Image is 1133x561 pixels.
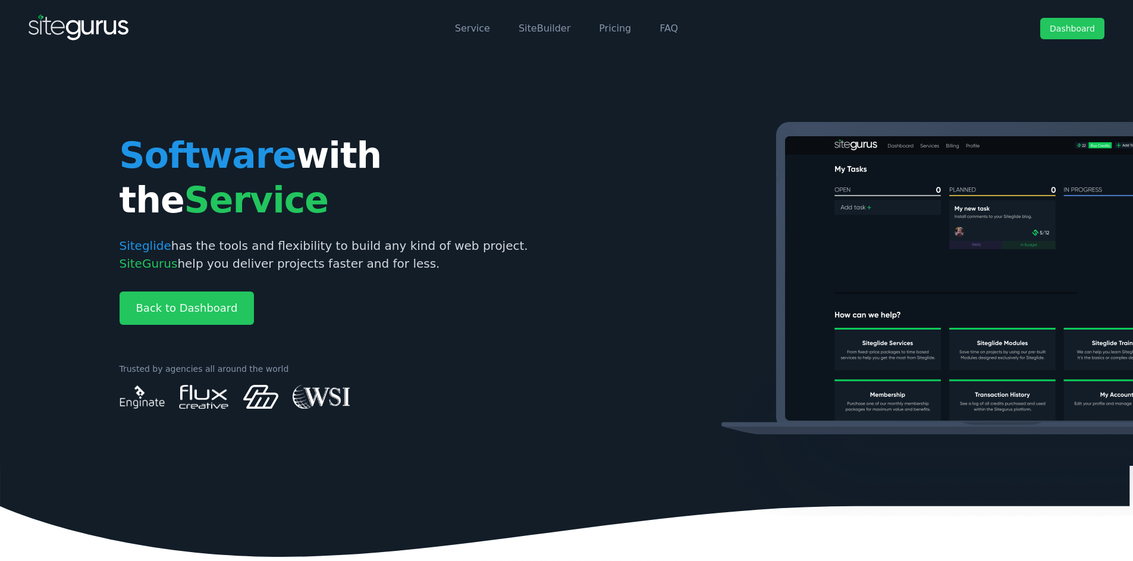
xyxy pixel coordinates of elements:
span: Software [120,134,296,176]
h1: with the [120,133,557,222]
a: Pricing [599,23,631,34]
span: Siteglide [120,239,171,253]
img: SiteGurus Logo [29,14,130,43]
p: has the tools and flexibility to build any kind of web project. help you deliver projects faster ... [120,237,557,272]
a: Back to Dashboard [120,292,255,325]
a: FAQ [660,23,678,34]
span: SiteGurus [120,256,178,271]
a: Service [455,23,490,34]
a: SiteBuilder [519,23,570,34]
p: Trusted by agencies all around the world [120,363,557,375]
a: Dashboard [1040,18,1104,39]
span: Service [184,179,328,221]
